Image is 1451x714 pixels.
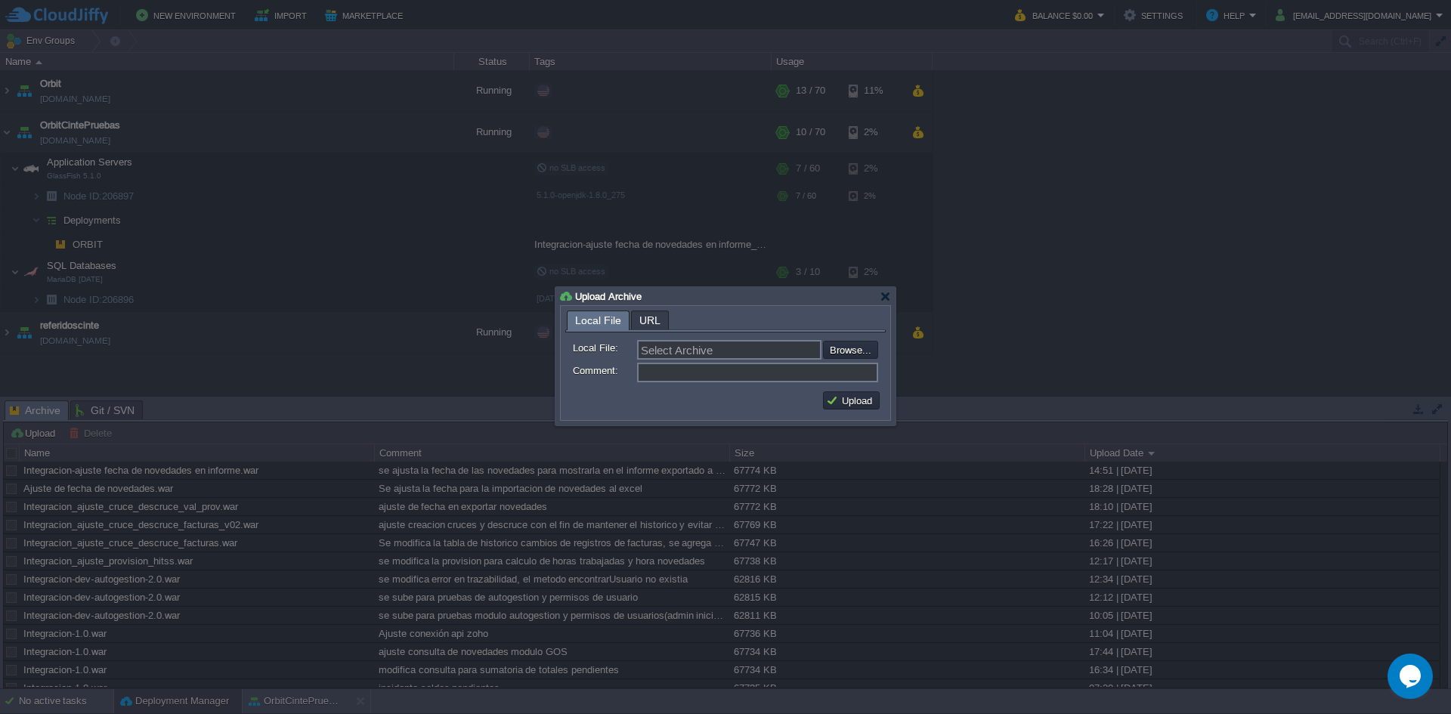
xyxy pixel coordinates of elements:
span: URL [639,311,661,329]
span: Upload Archive [575,291,642,302]
span: Local File [575,311,621,330]
iframe: chat widget [1388,654,1436,699]
button: Upload [826,394,877,407]
label: Local File: [573,340,636,356]
label: Comment: [573,363,636,379]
